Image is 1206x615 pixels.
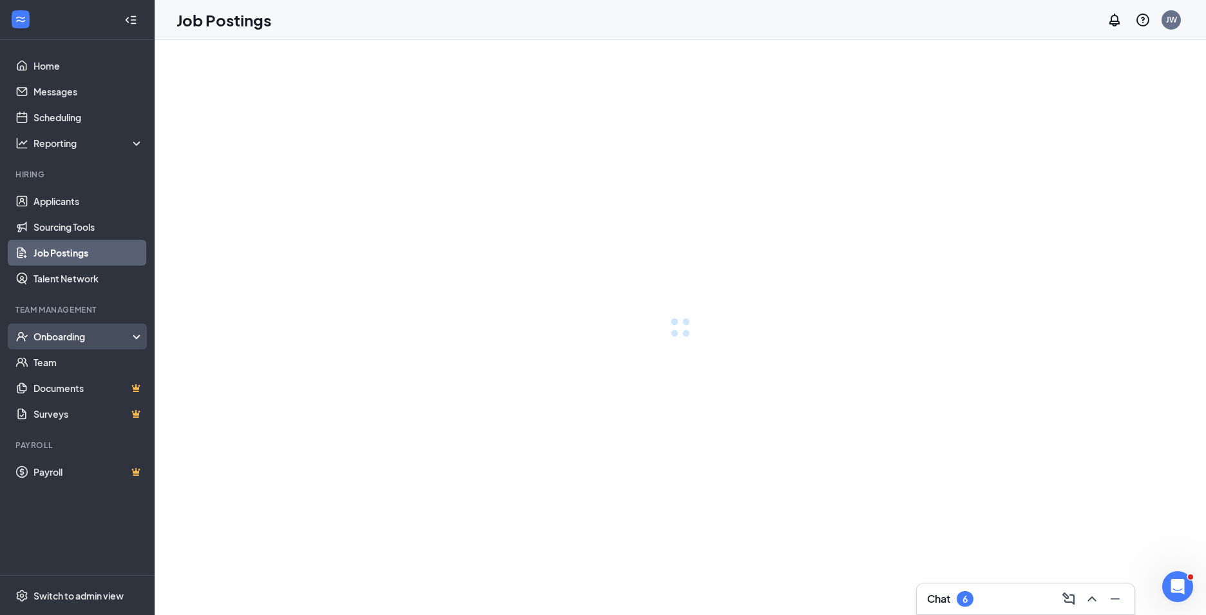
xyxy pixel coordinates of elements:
[33,214,144,240] a: Sourcing Tools
[14,13,27,26] svg: WorkstreamLogo
[15,330,28,343] svg: UserCheck
[33,240,144,266] a: Job Postings
[1166,14,1177,25] div: JW
[15,589,28,602] svg: Settings
[1061,591,1077,607] svg: ComposeMessage
[15,304,141,315] div: Team Management
[15,169,141,180] div: Hiring
[15,440,141,451] div: Payroll
[1104,589,1124,609] button: Minimize
[33,188,144,214] a: Applicants
[1057,589,1078,609] button: ComposeMessage
[33,53,144,79] a: Home
[1135,12,1151,28] svg: QuestionInfo
[33,401,144,427] a: SurveysCrown
[1080,589,1101,609] button: ChevronUp
[927,592,950,606] h3: Chat
[177,9,271,31] h1: Job Postings
[1107,12,1122,28] svg: Notifications
[33,266,144,291] a: Talent Network
[33,589,124,602] div: Switch to admin view
[33,459,144,485] a: PayrollCrown
[1162,571,1193,602] iframe: Intercom live chat
[33,104,144,130] a: Scheduling
[1107,591,1123,607] svg: Minimize
[33,79,144,104] a: Messages
[33,349,144,375] a: Team
[15,137,28,150] svg: Analysis
[33,137,144,150] div: Reporting
[33,330,144,343] div: Onboarding
[1084,591,1100,607] svg: ChevronUp
[33,375,144,401] a: DocumentsCrown
[124,14,137,26] svg: Collapse
[962,594,968,605] div: 6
